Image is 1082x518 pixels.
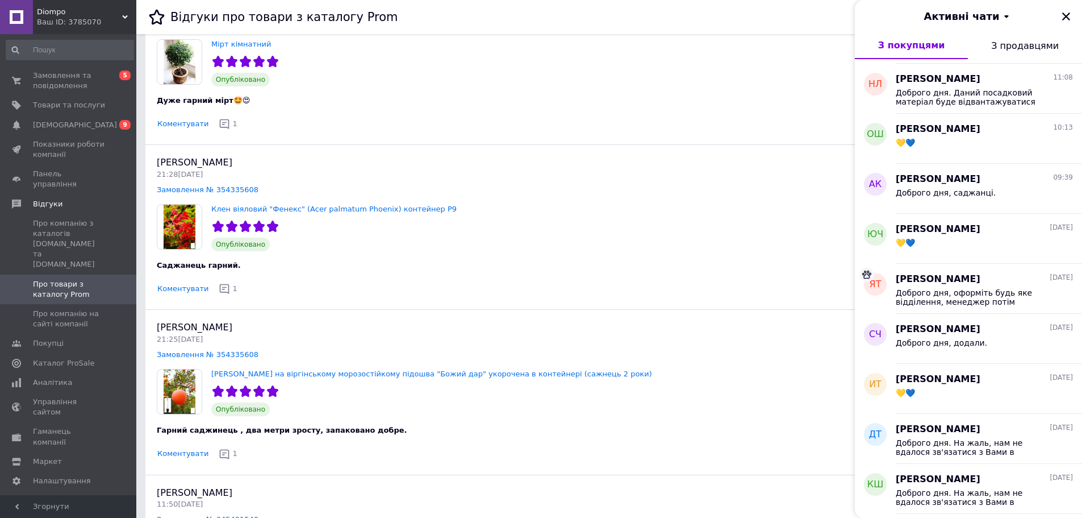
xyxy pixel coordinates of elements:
[869,378,882,391] span: ИТ
[157,96,250,105] span: Дуже гарний мірт🤩😍
[157,283,209,295] button: Коментувати
[170,10,398,24] h1: Відгуки про товари з каталогу Prom
[1050,373,1073,383] span: [DATE]
[211,205,457,213] a: Клен віяловий "Фенекс" (Acer palmatum Phoenix) контейнер P9
[1059,10,1073,23] button: Закрити
[1053,123,1073,132] span: 10:13
[33,100,105,110] span: Товари та послуги
[1053,73,1073,82] span: 11:08
[1050,473,1073,483] span: [DATE]
[33,279,105,300] span: Про товари з каталогу Prom
[157,322,232,333] span: [PERSON_NAME]
[855,314,1082,364] button: СЧ[PERSON_NAME][DATE]Доброго дня, додали.
[924,9,999,24] span: Активні чати
[211,370,652,378] a: [PERSON_NAME] на віргінському морозостійкому підошва "Божий дар" укорочена в контейнері (сажнець ...
[157,157,232,168] span: [PERSON_NAME]
[896,138,915,147] span: 💛💙
[896,288,1057,306] span: Доброго дня, оформіть будь яке відділення, менеджер потім відкоригує правильну адресу.
[216,115,242,133] button: 1
[1050,323,1073,333] span: [DATE]
[157,370,202,414] img: Хурма на віргінському морозостійкому підошва "Божий дар" укорочена в контейнері (сажнець 2 роки)
[37,17,136,27] div: Ваш ID: 3785070
[157,118,209,130] button: Коментувати
[33,378,72,388] span: Аналітика
[887,9,1050,24] button: Активні чати
[896,123,980,136] span: [PERSON_NAME]
[896,423,980,436] span: [PERSON_NAME]
[33,309,105,329] span: Про компанію на сайті компанії
[157,40,202,84] img: Мірт кімнатний
[896,188,996,197] span: Доброго дня, саджанці.
[211,238,270,251] span: Опубліковано
[896,238,915,247] span: 💛💙
[896,438,1057,457] span: Доброго дня. На жаль, нам не вдалося зв'язатися з Вами в телефонному режимі. Даний посадковий мат...
[896,388,915,397] span: 💛💙
[232,119,237,128] span: 1
[33,397,105,417] span: Управління сайтом
[216,280,242,298] button: 1
[855,364,1082,414] button: ИТ[PERSON_NAME][DATE]💛💙
[867,228,883,241] span: ЮЧ
[157,170,203,179] span: 21:28[DATE]
[896,173,980,186] span: [PERSON_NAME]
[896,73,980,86] span: [PERSON_NAME]
[33,139,105,160] span: Показники роботи компанії
[211,73,270,86] span: Опубліковано
[968,32,1082,59] button: З продавцями
[119,71,131,80] span: 5
[157,500,203,508] span: 11:50[DATE]
[868,78,882,91] span: НЛ
[33,71,105,91] span: Замовлення та повідомлення
[33,169,105,189] span: Панель управління
[855,414,1082,464] button: ДТ[PERSON_NAME][DATE]Доброго дня. На жаль, нам не вдалося зв'язатися з Вами в телефонному режимі....
[33,199,62,209] span: Відгуки
[157,335,203,343] span: 21:25[DATE]
[216,445,242,463] button: 1
[896,88,1057,106] span: Доброго дня. Даний посадковий матеріал буде відвантажуватися восени(вересень-жовтень) 2025 року п...
[1050,223,1073,233] span: [DATE]
[1050,273,1073,283] span: [DATE]
[855,64,1082,114] button: НЛ[PERSON_NAME]11:08Доброго дня. Даний посадковий матеріал буде відвантажуватися восени(вересень-...
[855,164,1082,214] button: АК[PERSON_NAME]09:39Доброго дня, саджанці.
[896,323,980,336] span: [PERSON_NAME]
[6,40,134,60] input: Пошук
[33,426,105,447] span: Гаманець компанії
[157,350,258,359] a: Замовлення № 354335608
[33,476,91,486] span: Налаштування
[870,278,882,291] span: ЯТ
[232,449,237,458] span: 1
[33,218,105,270] span: Про компанію з каталогів [DOMAIN_NAME] та [DOMAIN_NAME]
[855,264,1082,314] button: ЯТ[PERSON_NAME][DATE]Доброго дня, оформіть будь яке відділення, менеджер потім відкоригує правиль...
[855,32,968,59] button: З покупцями
[119,120,131,130] span: 9
[896,473,980,486] span: [PERSON_NAME]
[869,428,882,441] span: ДТ
[157,261,241,270] span: Саджанець гарний.
[157,205,202,249] img: Клен віяловий "Фенекс" (Acer palmatum Phoenix) контейнер P9
[896,223,980,236] span: [PERSON_NAME]
[1053,173,1073,183] span: 09:39
[33,338,64,349] span: Покупці
[1050,423,1073,433] span: [DATE]
[878,40,945,51] span: З покупцями
[33,120,117,130] span: [DEMOGRAPHIC_DATA]
[157,426,407,434] span: Гарний саджинець , два метри зросту, запаковано добре.
[33,457,62,467] span: Маркет
[33,358,94,368] span: Каталог ProSale
[855,114,1082,164] button: ОШ[PERSON_NAME]10:13💛💙
[855,214,1082,264] button: ЮЧ[PERSON_NAME][DATE]💛💙
[896,373,980,386] span: [PERSON_NAME]
[867,478,883,491] span: кш
[896,273,980,286] span: [PERSON_NAME]
[211,403,270,416] span: Опубліковано
[232,284,237,293] span: 1
[869,328,882,341] span: СЧ
[896,338,987,347] span: Доброго дня, додали.
[869,178,882,191] span: АК
[896,488,1057,507] span: Доброго дня. На жаль, нам не вдалося зв'язатися з Вами в телефонному режимі. Передавати Ваше замо...
[855,464,1082,514] button: кш[PERSON_NAME][DATE]Доброго дня. На жаль, нам не вдалося зв'язатися з Вами в телефонному режимі....
[991,40,1059,51] span: З продавцями
[157,448,209,460] button: Коментувати
[157,185,258,194] a: Замовлення № 354335608
[867,128,884,141] span: ОШ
